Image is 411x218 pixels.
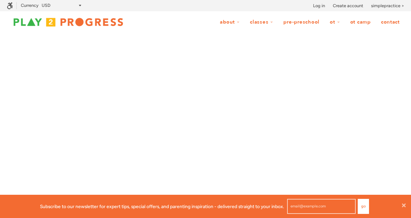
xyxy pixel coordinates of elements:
a: OT Camp [346,16,375,29]
a: About [215,16,244,29]
p: Subscribe to our newsletter for expert tips, special offers, and parenting inspiration - delivere... [40,203,284,210]
label: Currency [21,3,39,8]
a: Contact [377,16,404,29]
input: email@example.com [287,199,356,214]
button: Go [358,199,369,214]
a: Create account [333,2,363,9]
img: Play2Progress logo [7,15,130,29]
a: Classes [245,16,278,29]
a: Log in [313,2,325,9]
a: Pre-Preschool [279,16,324,29]
a: OT [325,16,344,29]
a: simplepractice > [371,2,404,9]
